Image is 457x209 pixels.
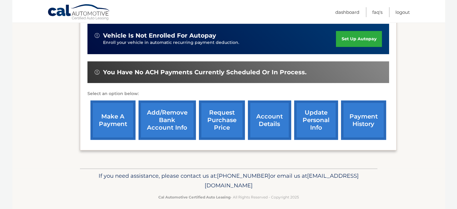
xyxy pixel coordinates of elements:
[103,32,216,39] span: vehicle is not enrolled for autopay
[372,7,382,17] a: FAQ's
[395,7,410,17] a: Logout
[87,90,389,97] p: Select an option below:
[84,194,373,200] p: - All Rights Reserved - Copyright 2025
[90,100,136,140] a: make a payment
[95,33,99,38] img: alert-white.svg
[103,69,306,76] span: You have no ACH payments currently scheduled or in process.
[205,172,359,189] span: [EMAIL_ADDRESS][DOMAIN_NAME]
[199,100,245,140] a: request purchase price
[103,39,336,46] p: Enroll your vehicle in automatic recurring payment deduction.
[47,4,111,21] a: Cal Automotive
[158,195,230,199] strong: Cal Automotive Certified Auto Leasing
[335,7,359,17] a: Dashboard
[294,100,338,140] a: update personal info
[84,171,373,190] p: If you need assistance, please contact us at: or email us at
[217,172,270,179] span: [PHONE_NUMBER]
[248,100,291,140] a: account details
[95,70,99,75] img: alert-white.svg
[341,100,386,140] a: payment history
[336,31,382,47] a: set up autopay
[139,100,196,140] a: Add/Remove bank account info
